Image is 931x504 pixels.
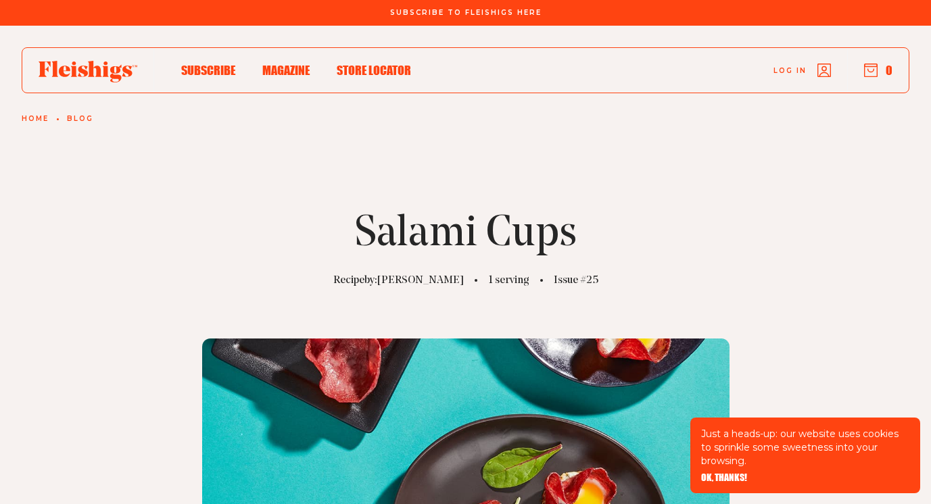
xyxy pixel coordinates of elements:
[701,427,909,468] p: Just a heads-up: our website uses cookies to sprinkle some sweetness into your browsing.
[262,63,310,78] span: Magazine
[22,115,49,123] a: Home
[181,63,235,78] span: Subscribe
[701,473,747,482] button: OK, THANKS!
[354,213,577,256] h1: Salami Cups
[262,61,310,79] a: Magazine
[554,272,598,288] p: Issue #25
[390,9,542,17] span: Subscribe To Fleishigs Here
[337,61,411,79] a: Store locator
[337,63,411,78] span: Store locator
[67,115,93,123] a: Blog
[387,9,544,16] a: Subscribe To Fleishigs Here
[488,272,529,288] p: 1 serving
[181,61,235,79] a: Subscribe
[333,272,464,288] p: Recipe by: [PERSON_NAME]
[773,64,831,77] a: Log in
[773,66,807,76] span: Log in
[864,63,892,78] button: 0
